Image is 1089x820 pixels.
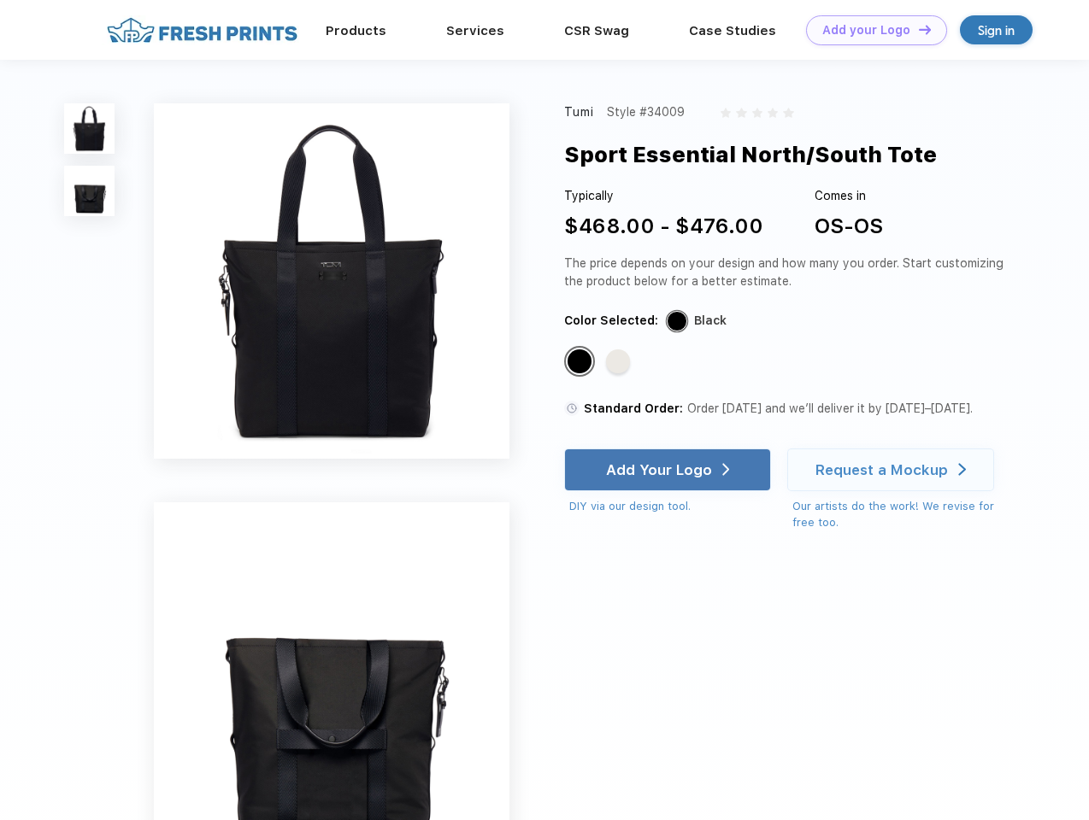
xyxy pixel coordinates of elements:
[326,23,386,38] a: Products
[694,312,727,330] div: Black
[564,401,580,416] img: standard order
[919,25,931,34] img: DT
[607,103,685,121] div: Style #34009
[960,15,1033,44] a: Sign in
[752,108,762,118] img: gray_star.svg
[154,103,509,459] img: func=resize&h=640
[815,461,948,478] div: Request a Mockup
[564,103,595,121] div: Tumi
[64,166,115,216] img: func=resize&h=100
[783,108,793,118] img: gray_star.svg
[606,349,630,373] div: Off White Tan
[584,401,683,415] span: Standard Order:
[564,255,1010,290] div: The price depends on your design and how many you order. Start customizing the product below for ...
[958,463,966,476] img: white arrow
[564,312,658,330] div: Color Selected:
[815,187,883,205] div: Comes in
[564,187,763,205] div: Typically
[792,498,1010,531] div: Our artists do the work! We revise for free too.
[568,349,592,373] div: Black
[721,108,731,118] img: gray_star.svg
[736,108,746,118] img: gray_star.svg
[64,103,115,154] img: func=resize&h=100
[569,498,771,515] div: DIY via our design tool.
[606,461,712,478] div: Add Your Logo
[722,463,730,476] img: white arrow
[815,211,883,242] div: OS-OS
[102,15,303,45] img: fo%20logo%202.webp
[687,401,973,415] span: Order [DATE] and we’ll deliver it by [DATE]–[DATE].
[822,23,910,38] div: Add your Logo
[564,211,763,242] div: $468.00 - $476.00
[564,138,937,171] div: Sport Essential North/South Tote
[768,108,778,118] img: gray_star.svg
[978,20,1015,40] div: Sign in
